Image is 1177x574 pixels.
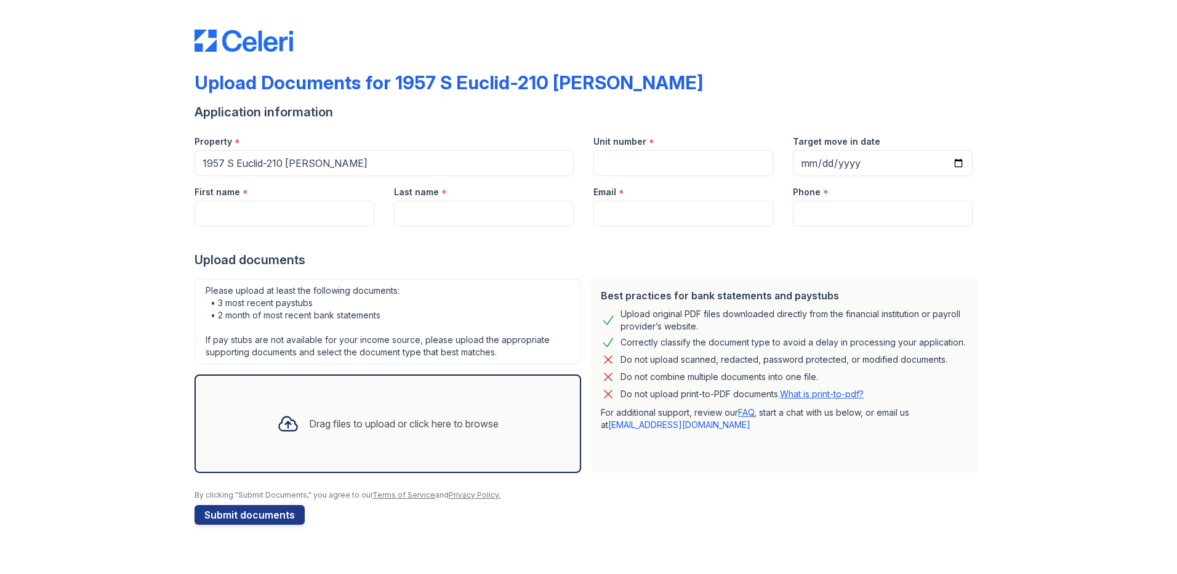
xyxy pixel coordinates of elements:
a: FAQ [738,407,754,418]
div: Upload Documents for 1957 S Euclid-210 [PERSON_NAME] [195,71,703,94]
div: Upload documents [195,251,982,269]
a: [EMAIL_ADDRESS][DOMAIN_NAME] [608,419,750,430]
div: Please upload at least the following documents: • 3 most recent paystubs • 2 month of most recent... [195,278,581,365]
div: Application information [195,103,982,121]
label: Phone [793,186,821,198]
div: By clicking "Submit Documents," you agree to our and [195,490,982,500]
div: Do not upload scanned, redacted, password protected, or modified documents. [621,352,947,367]
div: Best practices for bank statements and paystubs [601,288,968,303]
p: Do not upload print-to-PDF documents. [621,388,864,400]
div: Upload original PDF files downloaded directly from the financial institution or payroll provider’... [621,308,968,333]
label: Property [195,135,232,148]
div: Do not combine multiple documents into one file. [621,370,818,384]
label: Unit number [593,135,646,148]
label: Last name [394,186,439,198]
button: Submit documents [195,505,305,525]
label: First name [195,186,240,198]
label: Email [593,186,616,198]
div: Correctly classify the document type to avoid a delay in processing your application. [621,335,965,350]
label: Target move in date [793,135,880,148]
a: What is print-to-pdf? [780,389,864,399]
a: Terms of Service [372,490,435,499]
a: Privacy Policy. [449,490,500,499]
img: CE_Logo_Blue-a8612792a0a2168367f1c8372b55b34899dd931a85d93a1a3d3e32e68fde9ad4.png [195,30,293,52]
div: Drag files to upload or click here to browse [309,416,499,431]
p: For additional support, review our , start a chat with us below, or email us at [601,406,968,431]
